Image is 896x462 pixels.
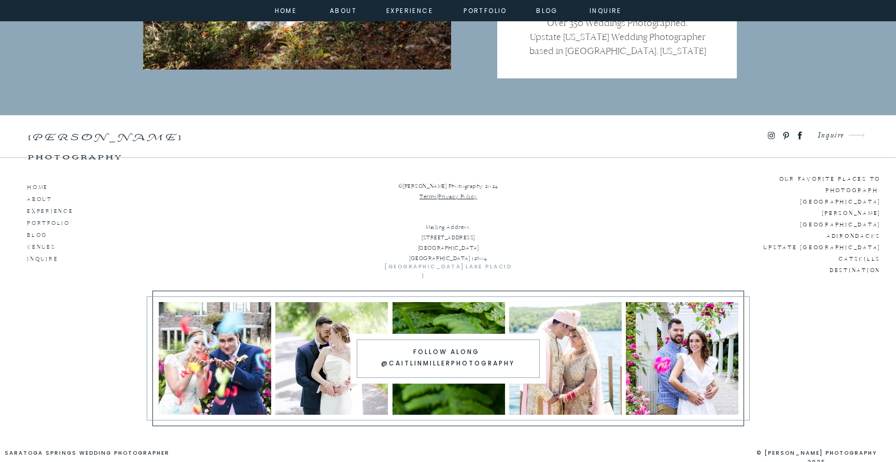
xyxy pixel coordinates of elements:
a: [PERSON_NAME] photography [27,128,247,143]
a: BLOG [27,229,86,238]
a: experience [27,205,86,214]
a: Venues [27,241,86,250]
p: This site is not a part of the Facebook™ website or Facebook™ Inc. Additionally, this site is NOT... [195,449,255,458]
a: Privacy Policy [438,193,477,200]
p: ©[PERSON_NAME] Photography 2024 | Mailing Address: [STREET_ADDRESS] [GEOGRAPHIC_DATA] [GEOGRAPHIC... [396,181,501,257]
a: about [330,5,353,15]
a: portfolio [27,217,86,226]
a: portfolio [463,5,508,15]
a: lake placid [465,262,512,271]
a: HOME [27,181,86,191]
nav: Follow along @caitlinmillerphotography [363,346,533,372]
p: © [PERSON_NAME] photography 2025 [748,449,885,458]
a: [GEOGRAPHIC_DATA] | [384,262,463,271]
a: experience [386,5,428,15]
p: Over 350 Weddings Photographed. Upstate [US_STATE] Wedding Photographer based in [GEOGRAPHIC_DATA... [527,16,708,58]
a: inquire [587,5,624,15]
a: home [272,5,300,15]
a: ABOUT [27,193,86,202]
a: Our favorite places to photograph:[GEOGRAPHIC_DATA][PERSON_NAME][GEOGRAPHIC_DATA]AdirondacksUpsta... [722,173,880,265]
a: See our Privacy Policy [615,449,703,458]
a: Blog [528,5,566,15]
a: inquire [27,253,86,262]
a: Terms [419,193,437,200]
a: Inquire [809,129,844,143]
p: Our favorite places to photograph: [GEOGRAPHIC_DATA] [PERSON_NAME] [GEOGRAPHIC_DATA] Adirondacks ... [722,173,880,265]
p: saratoga springs wedding photographer [3,449,171,458]
p: This site is not a part of the Facebook™ website or Facebook™ Inc. Additionally, this site is NOT... [699,449,717,458]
